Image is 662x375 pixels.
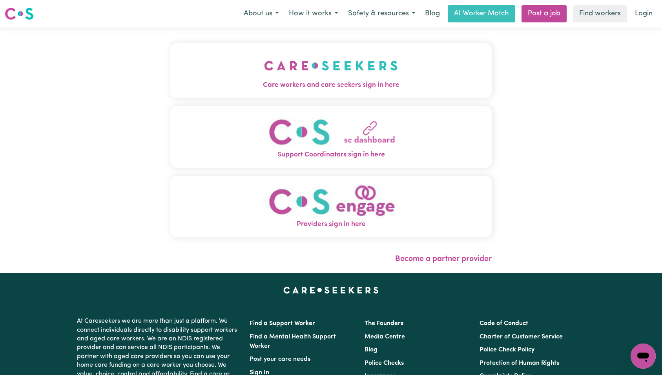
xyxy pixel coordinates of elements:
[365,347,378,353] a: Blog
[170,176,492,237] button: Providers sign in here
[365,320,403,327] a: The Founders
[239,6,284,22] button: About us
[170,106,492,168] button: Support Coordinators sign in here
[5,7,34,21] img: Careseekers logo
[630,5,657,22] a: Login
[284,6,343,22] button: How it works
[480,334,563,340] a: Charter of Customer Service
[343,6,420,22] button: Safety & resources
[480,320,528,327] a: Code of Conduct
[250,356,310,362] a: Post your care needs
[5,5,34,23] a: Careseekers logo
[573,5,627,22] a: Find workers
[170,150,492,160] span: Support Coordinators sign in here
[480,347,534,353] a: Police Check Policy
[420,5,445,22] a: Blog
[283,287,379,293] a: Careseekers home page
[250,320,315,327] a: Find a Support Worker
[250,334,336,349] a: Find a Mental Health Support Worker
[631,344,656,369] iframe: Button to launch messaging window
[395,255,492,263] a: Become a partner provider
[170,80,492,90] span: Care workers and care seekers sign in here
[365,334,405,340] a: Media Centre
[522,5,567,22] a: Post a job
[170,43,492,98] button: Care workers and care seekers sign in here
[480,360,559,366] a: Protection of Human Rights
[170,219,492,230] span: Providers sign in here
[365,360,404,366] a: Police Checks
[448,5,515,22] a: AI Worker Match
